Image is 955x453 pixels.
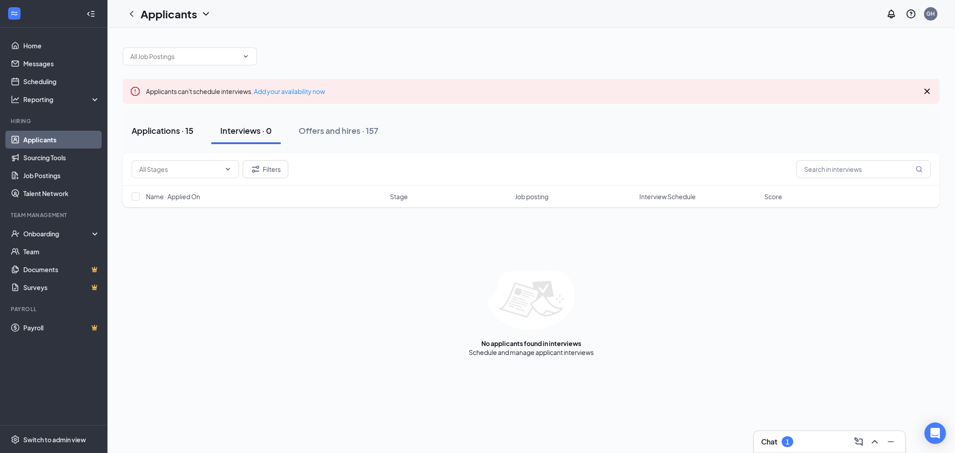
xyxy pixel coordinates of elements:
div: Payroll [11,305,98,313]
a: Talent Network [23,184,100,202]
svg: ChevronLeft [126,9,137,19]
div: Team Management [11,211,98,219]
svg: ChevronDown [242,53,249,60]
div: Applications · 15 [132,125,193,136]
input: All Stages [139,164,221,174]
a: Job Postings [23,167,100,184]
button: Minimize [884,435,898,449]
a: Scheduling [23,73,100,90]
a: Team [23,243,100,261]
button: ComposeMessage [852,435,866,449]
a: Applicants [23,131,100,149]
button: Filter Filters [243,160,288,178]
div: 1 [786,438,789,446]
a: DocumentsCrown [23,261,100,278]
svg: Notifications [886,9,897,19]
svg: Minimize [886,436,896,447]
div: Hiring [11,117,98,125]
a: PayrollCrown [23,319,100,337]
span: Interview Schedule [639,192,696,201]
svg: QuestionInfo [906,9,916,19]
span: Job posting [515,192,548,201]
svg: MagnifyingGlass [916,166,923,173]
a: SurveysCrown [23,278,100,296]
svg: ComposeMessage [853,436,864,447]
div: Switch to admin view [23,435,86,444]
svg: WorkstreamLogo [10,9,19,18]
svg: Error [130,86,141,97]
div: Reporting [23,95,100,104]
img: empty-state [488,270,575,330]
svg: Settings [11,435,20,444]
span: Stage [390,192,408,201]
div: Offers and hires · 157 [299,125,378,136]
input: Search in interviews [797,160,931,178]
svg: ChevronUp [869,436,880,447]
span: Name · Applied On [146,192,200,201]
svg: Filter [250,164,261,175]
svg: ChevronDown [224,166,231,173]
a: Messages [23,55,100,73]
div: Interviews · 0 [220,125,272,136]
button: ChevronUp [868,435,882,449]
div: Open Intercom Messenger [925,423,946,444]
div: GH [927,10,935,17]
div: No applicants found in interviews [481,339,581,348]
a: Sourcing Tools [23,149,100,167]
div: Schedule and manage applicant interviews [469,348,594,357]
span: Applicants can't schedule interviews. [146,87,325,95]
a: Home [23,37,100,55]
svg: Cross [922,86,933,97]
input: All Job Postings [130,51,239,61]
div: Onboarding [23,229,92,238]
h3: Chat [761,437,777,447]
svg: ChevronDown [201,9,211,19]
span: Score [764,192,782,201]
a: Add your availability now [254,87,325,95]
svg: Collapse [86,9,95,18]
svg: UserCheck [11,229,20,238]
svg: Analysis [11,95,20,104]
h1: Applicants [141,6,197,21]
